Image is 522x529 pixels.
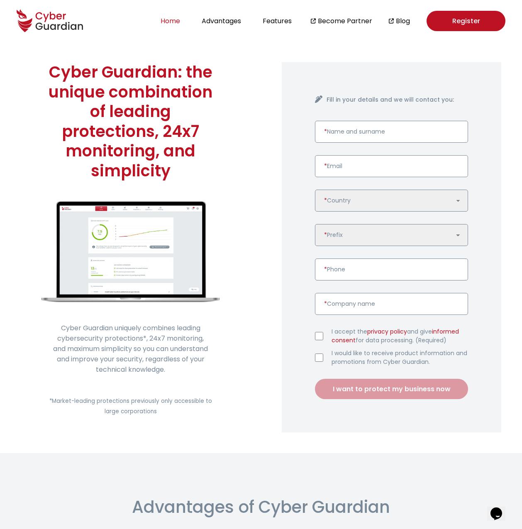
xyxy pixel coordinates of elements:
[487,496,514,521] iframe: chat widget
[199,15,244,27] button: Advantages
[315,258,468,280] input: Enter a valid phone number.
[332,327,459,344] a: informed consent
[158,15,183,27] button: Home
[427,11,505,31] a: Register
[49,397,212,415] small: *Market-leading protections previously only accessible to large corporations
[260,15,294,27] button: Features
[327,95,468,104] h4: Fill in your details and we will contact you:
[367,327,407,336] a: privacy policy
[41,62,220,180] h1: Cyber Guardian: the unique combination of leading protections, 24x7 monitoring, and simplicity
[396,16,410,26] a: Blog
[315,379,468,399] button: I want to protect my business now
[41,323,220,375] p: Cyber Guardian uniquely combines leading cybersecurity protections*, 24x7 monitoring, and maximum...
[41,201,220,302] img: cyberguardian-home
[318,16,372,26] a: Become Partner
[332,327,468,345] label: I accept the and give for data processing. (Required)
[132,495,390,519] h2: Advantages of Cyber Guardian
[332,349,468,366] label: I would like to receive product information and promotions from Cyber Guardian.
